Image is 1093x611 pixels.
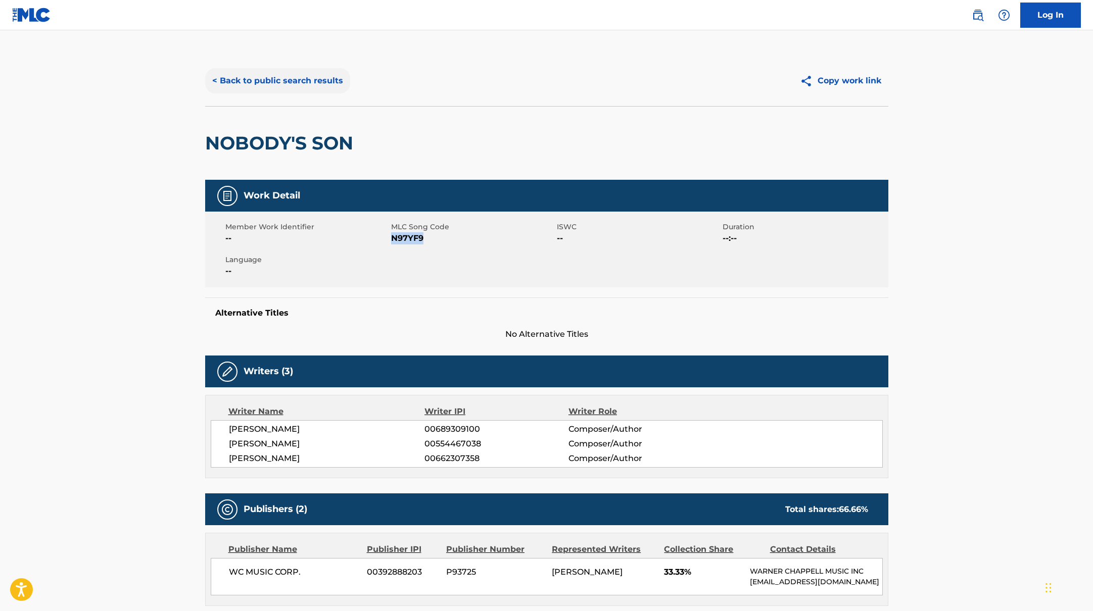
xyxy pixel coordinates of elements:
span: Composer/Author [568,423,699,435]
p: [EMAIL_ADDRESS][DOMAIN_NAME] [750,577,882,587]
h2: NOBODY'S SON [205,132,358,155]
span: 00662307358 [424,452,568,465]
span: --:-- [723,232,886,244]
span: N97YF9 [391,232,554,244]
p: WARNER CHAPPELL MUSIC INC [750,566,882,577]
span: 33.33% [664,566,742,578]
span: Composer/Author [568,452,699,465]
span: 00554467038 [424,438,568,450]
div: Represented Writers [552,543,656,555]
span: -- [225,265,389,277]
div: Writer IPI [424,405,568,418]
div: Writer Name [228,405,425,418]
div: Writer Role [568,405,699,418]
span: -- [557,232,720,244]
span: Language [225,254,389,265]
span: WC MUSIC CORP. [229,566,360,578]
img: Work Detail [221,190,233,202]
span: P93725 [446,566,544,578]
button: < Back to public search results [205,68,350,93]
div: Drag [1046,573,1052,603]
span: Composer/Author [568,438,699,450]
img: Publishers [221,503,233,516]
img: search [972,9,984,21]
div: Publisher IPI [367,543,439,555]
iframe: Chat Widget [1042,563,1093,611]
span: No Alternative Titles [205,328,888,340]
span: 00392888203 [367,566,439,578]
img: help [998,9,1010,21]
span: Duration [723,222,886,232]
a: Public Search [968,5,988,25]
span: -- [225,232,389,244]
span: [PERSON_NAME] [229,452,425,465]
div: Publisher Number [446,543,544,555]
a: Log In [1020,3,1081,28]
span: MLC Song Code [391,222,554,232]
img: Copy work link [800,75,818,87]
span: [PERSON_NAME] [229,438,425,450]
span: 00689309100 [424,423,568,435]
img: MLC Logo [12,8,51,22]
img: Writers [221,366,233,378]
div: Collection Share [664,543,762,555]
div: Contact Details [770,543,868,555]
span: ISWC [557,222,720,232]
h5: Alternative Titles [215,308,878,318]
div: Help [994,5,1014,25]
div: Total shares: [785,503,868,516]
button: Copy work link [793,68,888,93]
h5: Writers (3) [244,366,293,377]
span: 66.66 % [839,504,868,514]
h5: Work Detail [244,190,300,201]
span: [PERSON_NAME] [552,567,623,577]
div: Publisher Name [228,543,359,555]
span: Member Work Identifier [225,222,389,232]
span: [PERSON_NAME] [229,423,425,435]
h5: Publishers (2) [244,503,307,515]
